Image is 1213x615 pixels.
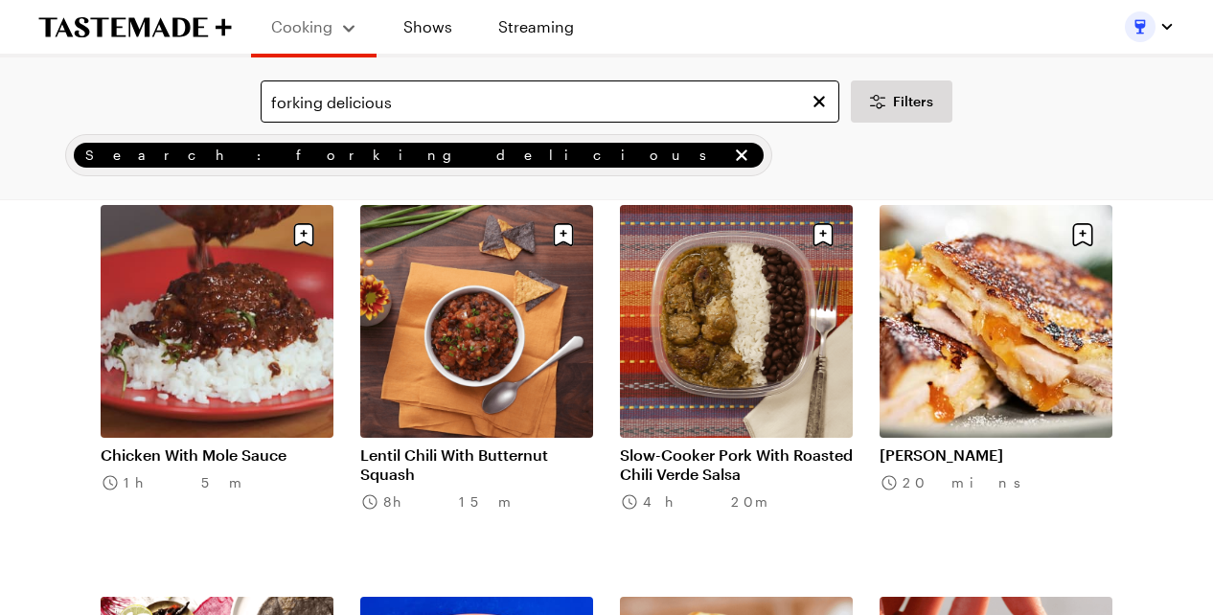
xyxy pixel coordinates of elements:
[809,91,830,112] button: Clear search
[270,8,357,46] button: Cooking
[286,216,322,253] button: Save recipe
[1125,11,1156,42] img: Profile picture
[271,17,332,35] span: Cooking
[880,445,1112,465] a: [PERSON_NAME]
[85,145,727,166] span: Search: forking delicious
[545,216,582,253] button: Save recipe
[101,445,333,465] a: Chicken With Mole Sauce
[38,16,232,38] a: To Tastemade Home Page
[1125,11,1175,42] button: Profile picture
[1064,216,1101,253] button: Save recipe
[893,92,933,111] span: Filters
[620,445,853,484] a: Slow-Cooker Pork With Roasted Chili Verde Salsa
[731,145,752,166] button: remove Search: forking delicious
[851,80,952,123] button: Desktop filters
[805,216,841,253] button: Save recipe
[360,445,593,484] a: Lentil Chili With Butternut Squash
